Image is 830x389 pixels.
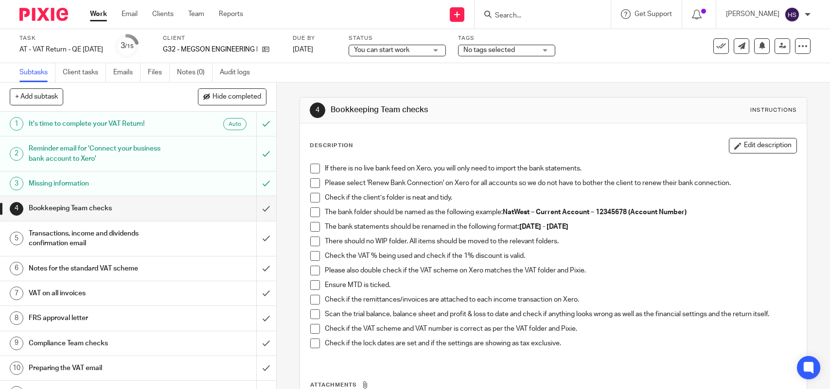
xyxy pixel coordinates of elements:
a: Client tasks [63,63,106,82]
p: Please also double check if the VAT scheme on Xero matches the VAT folder and Pixie. [325,266,796,275]
a: Files [148,63,170,82]
div: 10 [10,361,23,375]
p: There should no WIP folder. All items should be moved to the relevant folders. [325,237,796,246]
h1: Bookkeeping Team checks [29,201,174,216]
p: Check if the remittances/invoices are attached to each income transaction on Xero. [325,295,796,304]
h1: Notes for the standard VAT scheme [29,261,174,276]
div: Instructions [750,106,797,114]
img: svg%3E [784,7,800,22]
span: Hide completed [212,93,261,101]
p: Check the VAT % being used and check if the 1% discount is valid. [325,251,796,261]
a: Work [90,9,107,19]
span: Get Support [635,11,672,17]
small: /15 [125,44,134,49]
h1: Bookkeeping Team checks [331,105,574,115]
div: AT - VAT Return - QE 31-07-2025 [19,45,103,54]
label: Client [163,34,281,42]
p: Scan the trial balance, balance sheet and profit & loss to date and check if anything looks wrong... [325,309,796,319]
img: Pixie [19,8,68,21]
p: Check if the lock dates are set and if the settings are showing as tax exclusive. [325,338,796,348]
h1: VAT on all invoices [29,286,174,301]
p: Check if the VAT scheme and VAT number is correct as per the VAT folder and Pixie. [325,324,796,334]
a: Subtasks [19,63,55,82]
p: Check if the client’s folder is neat and tidy. [325,193,796,203]
label: Tags [458,34,555,42]
p: Description [310,142,353,150]
div: 5 [10,232,23,245]
a: Team [188,9,204,19]
a: Clients [152,9,174,19]
h1: Compliance Team checks [29,336,174,351]
div: AT - VAT Return - QE [DATE] [19,45,103,54]
h1: FRS approval letter [29,311,174,325]
label: Due by [293,34,336,42]
p: G32 - MEGSON ENGINEERING LTD [163,45,257,54]
a: Reports [219,9,243,19]
label: Status [349,34,446,42]
button: + Add subtask [10,88,63,105]
div: 9 [10,337,23,350]
p: Please select 'Renew Bank Connection' on Xero for all accounts so we do not have to bother the cl... [325,178,796,188]
strong: NatWest – Current Account – 12345678 (Account Number) [503,209,687,216]
p: The bank folder should be named as the following example: [325,207,796,217]
a: Notes (0) [177,63,212,82]
span: [DATE] [293,46,313,53]
h1: It's time to complete your VAT Return! [29,117,174,131]
span: Attachments [310,382,357,388]
h1: Transactions, income and dividends confirmation email [29,226,174,251]
span: No tags selected [463,47,515,53]
p: Ensure MTD is ticked. [325,280,796,290]
a: Emails [113,63,141,82]
div: 4 [10,202,23,216]
div: 2 [10,147,23,161]
div: Auto [223,118,247,130]
a: Email [122,9,138,19]
strong: [DATE] - [DATE] [519,223,568,230]
p: The bank statements should be renamed in the following format: [325,222,796,232]
button: Hide completed [198,88,266,105]
p: If there is no live bank feed on Xero, you will only need to import the bank statements. [325,164,796,173]
div: 6 [10,262,23,275]
div: 7 [10,287,23,300]
div: 8 [10,311,23,325]
input: Search [494,12,582,20]
p: [PERSON_NAME] [726,9,779,19]
a: Audit logs [220,63,257,82]
h1: Preparing the VAT email [29,361,174,375]
span: You can start work [354,47,409,53]
div: 1 [10,117,23,131]
div: 3 [121,40,134,51]
div: 3 [10,177,23,190]
div: 4 [310,102,325,118]
button: Edit description [729,138,797,153]
h1: Missing information [29,176,174,191]
h1: Reminder email for 'Connect your business bank account to Xero' [29,141,174,166]
label: Task [19,34,103,42]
